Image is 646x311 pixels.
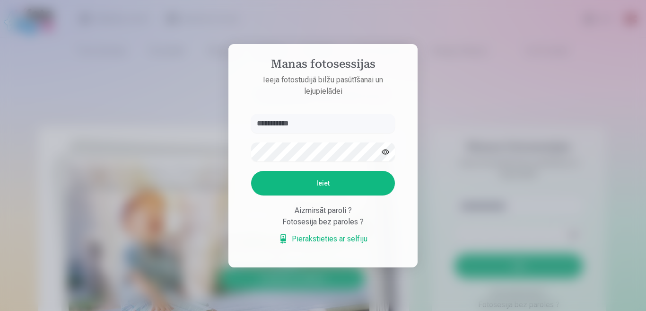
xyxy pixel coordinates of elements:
[242,57,404,74] h4: Manas fotosessijas
[251,171,395,195] button: Ieiet
[242,74,404,97] p: Ieeja fotostudijā bilžu pasūtīšanai un lejupielādei
[251,216,395,228] div: Fotosesija bez paroles ?
[279,233,367,245] a: Pierakstieties ar selfiju
[251,205,395,216] div: Aizmirsāt paroli ?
